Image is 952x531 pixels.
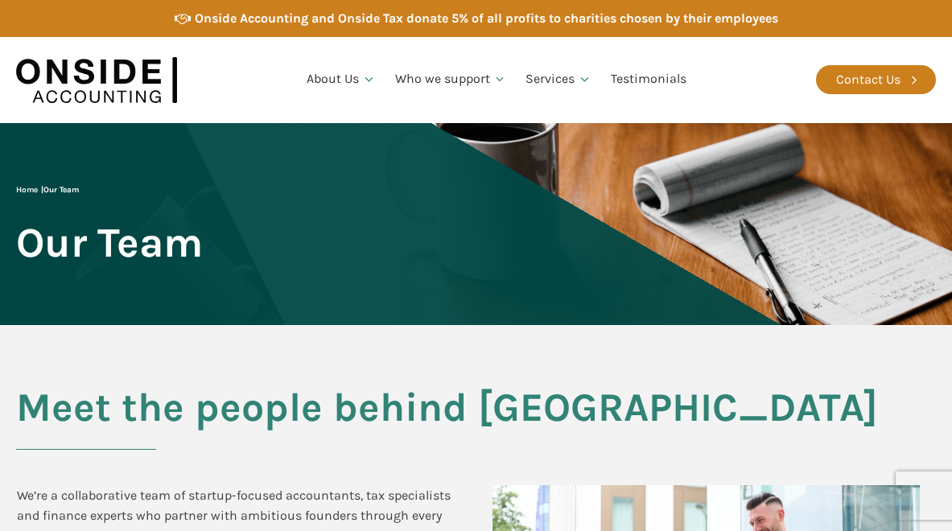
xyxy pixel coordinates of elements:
a: Who we support [385,52,517,107]
h2: Meet the people behind [GEOGRAPHIC_DATA] [16,385,936,450]
span: Our Team [16,220,203,265]
a: Home [16,185,38,195]
div: Contact Us [836,69,900,90]
a: Contact Us [816,65,936,94]
a: Testimonials [601,52,696,107]
a: About Us [297,52,385,107]
a: Services [516,52,601,107]
span: | [16,185,79,195]
span: Our Team [43,185,79,195]
img: Onside Accounting [16,49,177,111]
div: Onside Accounting and Onside Tax donate 5% of all profits to charities chosen by their employees [195,8,778,29]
